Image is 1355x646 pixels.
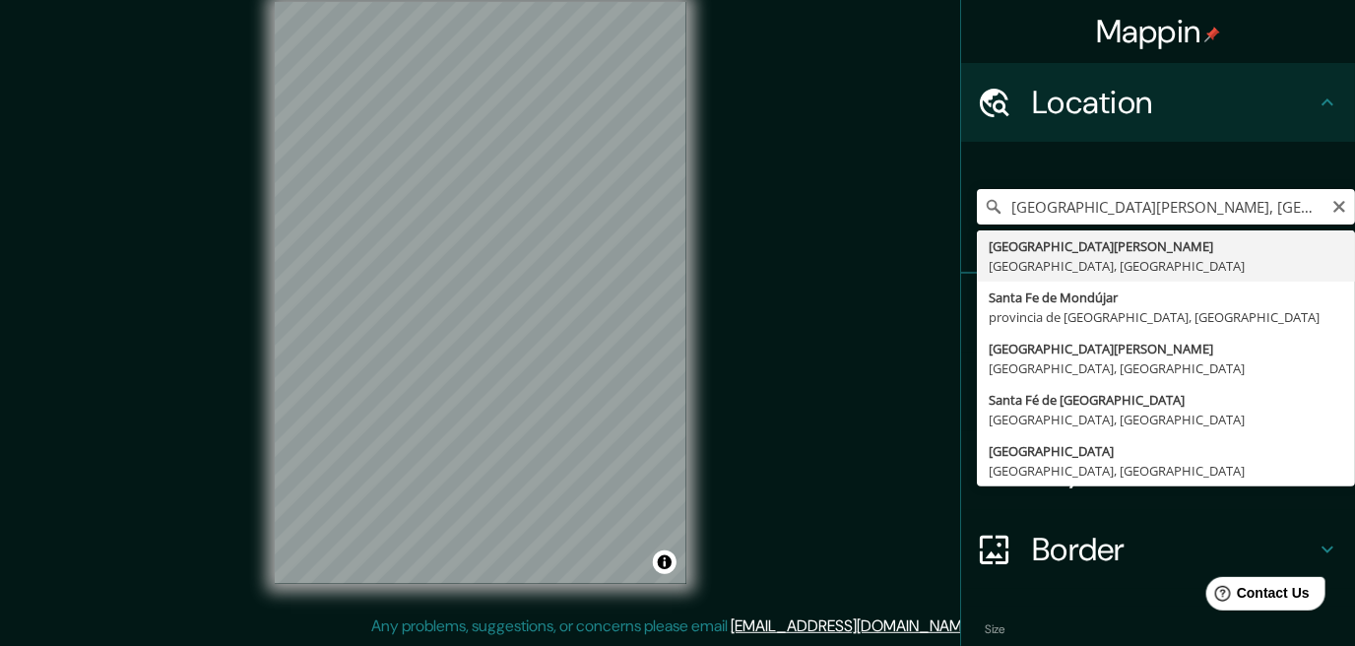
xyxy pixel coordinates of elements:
div: Santa Fe de Mondújar [989,288,1343,307]
button: Toggle attribution [653,550,677,574]
div: Border [961,510,1355,589]
img: pin-icon.png [1204,27,1220,42]
label: Size [985,621,1005,638]
div: [GEOGRAPHIC_DATA], [GEOGRAPHIC_DATA] [989,461,1343,481]
input: Pick your city or area [977,189,1355,225]
div: [GEOGRAPHIC_DATA], [GEOGRAPHIC_DATA] [989,410,1343,429]
div: Pins [961,274,1355,353]
div: provincia de [GEOGRAPHIC_DATA], [GEOGRAPHIC_DATA] [989,307,1343,327]
h4: Border [1032,530,1316,569]
div: [GEOGRAPHIC_DATA], [GEOGRAPHIC_DATA] [989,358,1343,378]
div: [GEOGRAPHIC_DATA][PERSON_NAME] [989,339,1343,358]
div: Layout [961,431,1355,510]
p: Any problems, suggestions, or concerns please email . [371,614,977,638]
div: Location [961,63,1355,142]
div: Style [961,353,1355,431]
button: Clear [1331,196,1347,215]
a: [EMAIL_ADDRESS][DOMAIN_NAME] [731,615,974,636]
h4: Layout [1032,451,1316,490]
div: [GEOGRAPHIC_DATA] [989,441,1343,461]
iframe: Help widget launcher [1180,569,1333,624]
div: [GEOGRAPHIC_DATA][PERSON_NAME] [989,236,1343,256]
div: Santa Fé de [GEOGRAPHIC_DATA] [989,390,1343,410]
h4: Mappin [1096,12,1221,51]
div: [GEOGRAPHIC_DATA], [GEOGRAPHIC_DATA] [989,256,1343,276]
h4: Location [1032,83,1316,122]
canvas: Map [275,2,686,584]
